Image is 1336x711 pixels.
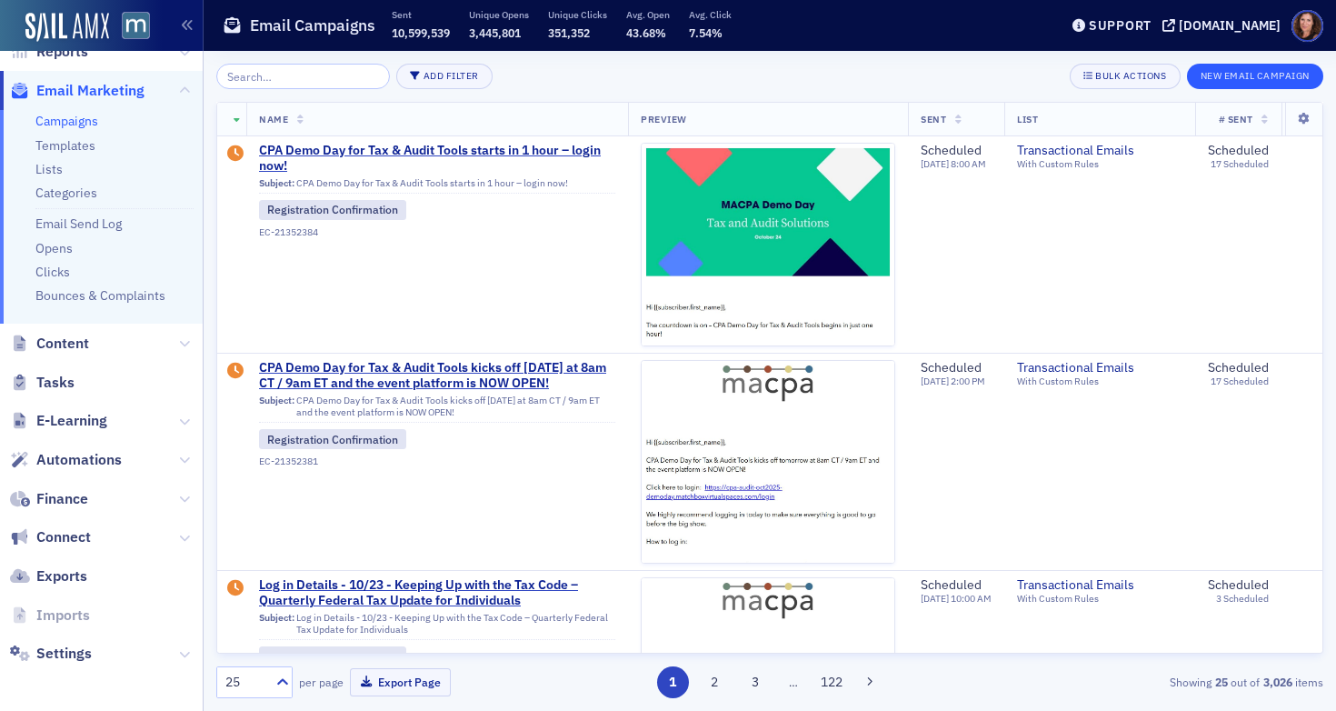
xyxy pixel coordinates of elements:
[10,450,122,470] a: Automations
[921,360,985,376] div: Scheduled
[626,25,666,40] span: 43.68%
[1211,674,1231,690] strong: 25
[698,666,730,698] button: 2
[250,15,375,36] h1: Email Campaigns
[36,566,87,586] span: Exports
[259,143,615,175] a: CPA Demo Day for Tax & Audit Tools starts in 1 hour – login now!
[25,13,109,42] img: SailAMX
[259,177,294,189] span: Subject:
[396,64,493,89] button: Add Filter
[227,145,244,164] div: Draft
[35,215,122,232] a: Email Send Log
[36,334,89,354] span: Content
[35,240,73,256] a: Opens
[1208,577,1269,594] div: Scheduled
[951,157,986,170] span: 8:00 AM
[259,646,406,666] div: Registration Confirmation
[1179,17,1281,34] div: [DOMAIN_NAME]
[36,411,107,431] span: E-Learning
[1017,376,1182,387] div: With Custom Rules
[1208,143,1269,159] div: Scheduled
[1017,158,1182,170] div: With Custom Rules
[259,177,615,194] div: CPA Demo Day for Tax & Audit Tools starts in 1 hour – login now!
[259,577,615,609] a: Log in Details - 10/23 - Keeping Up with the Tax Code – Quarterly Federal Tax Update for Individuals
[227,363,244,381] div: Draft
[36,81,145,101] span: Email Marketing
[35,287,165,304] a: Bounces & Complaints
[1070,64,1180,89] button: Bulk Actions
[641,113,687,125] span: Preview
[109,12,150,43] a: View Homepage
[1017,577,1182,594] a: Transactional Emails
[10,81,145,101] a: Email Marketing
[10,334,89,354] a: Content
[1017,593,1182,605] div: With Custom Rules
[259,360,615,392] a: CPA Demo Day for Tax & Audit Tools kicks off [DATE] at 8am CT / 9am ET and the event platform is ...
[1017,113,1038,125] span: List
[259,429,406,449] div: Registration Confirmation
[657,666,689,698] button: 1
[921,113,946,125] span: Sent
[216,64,390,89] input: Search…
[740,666,772,698] button: 3
[921,157,951,170] span: [DATE]
[951,592,992,605] span: 10:00 AM
[259,612,294,636] span: Subject:
[1095,71,1166,81] div: Bulk Actions
[1260,674,1295,690] strong: 3,026
[10,489,88,509] a: Finance
[1187,64,1323,89] button: New Email Campaign
[36,450,122,470] span: Automations
[350,668,451,696] button: Export Page
[35,113,98,129] a: Campaigns
[10,606,90,626] a: Imports
[921,143,986,159] div: Scheduled
[259,395,615,423] div: CPA Demo Day for Tax & Audit Tools kicks off [DATE] at 8am CT / 9am ET and the event platform is ...
[10,527,91,547] a: Connect
[35,185,97,201] a: Categories
[1208,360,1269,376] div: Scheduled
[259,612,615,640] div: Log in Details - 10/23 - Keeping Up with the Tax Code – Quarterly Federal Tax Update for Individuals
[1017,360,1182,376] a: Transactional Emails
[225,673,265,692] div: 25
[36,373,75,393] span: Tasks
[259,395,294,418] span: Subject:
[227,580,244,598] div: Draft
[689,8,732,21] p: Avg. Click
[259,456,615,467] div: EC-21352381
[35,161,63,177] a: Lists
[548,25,590,40] span: 351,352
[689,25,723,40] span: 7.54%
[36,606,90,626] span: Imports
[816,666,848,698] button: 122
[36,42,88,62] span: Reports
[259,113,288,125] span: Name
[1216,593,1269,605] div: 3 Scheduled
[299,674,344,690] label: per page
[392,8,450,21] p: Sent
[392,25,450,40] span: 10,599,539
[951,375,985,387] span: 2:00 PM
[10,411,107,431] a: E-Learning
[1162,19,1287,32] button: [DOMAIN_NAME]
[36,527,91,547] span: Connect
[469,8,529,21] p: Unique Opens
[781,674,806,690] span: …
[548,8,607,21] p: Unique Clicks
[1017,143,1182,159] a: Transactional Emails
[921,592,951,605] span: [DATE]
[122,12,150,40] img: SailAMX
[1291,10,1323,42] span: Profile
[921,375,951,387] span: [DATE]
[1187,66,1323,83] a: New Email Campaign
[967,674,1323,690] div: Showing out of items
[35,137,95,154] a: Templates
[1211,158,1269,170] div: 17 Scheduled
[10,566,87,586] a: Exports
